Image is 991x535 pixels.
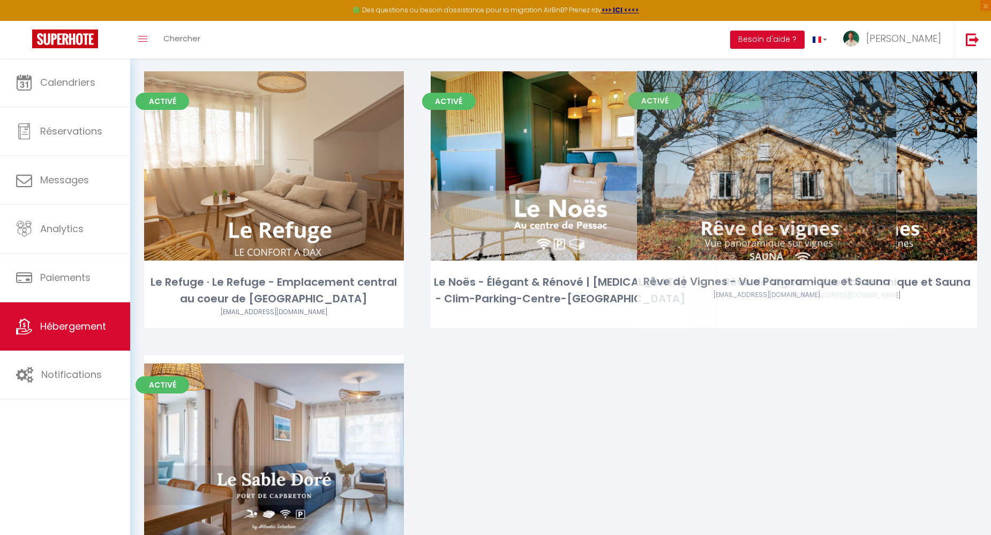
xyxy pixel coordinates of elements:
div: Rêve de Vignes - Vue Panoramique et Sauna [717,274,977,291]
span: Activé [136,93,189,110]
span: Analytics [40,222,84,235]
span: Messages [40,173,89,187]
span: Chercher [163,33,200,44]
span: Hébergement [40,319,106,333]
img: logout [966,33,979,46]
div: Airbnb [717,291,977,301]
span: Activé [709,93,762,110]
img: ... [843,31,859,47]
span: Activé [136,376,189,393]
div: Le Refuge · Le Refuge - Emplacement central au coeur de [GEOGRAPHIC_DATA] [144,274,404,308]
a: >>> ICI <<<< [602,5,639,14]
span: Paiements [40,271,91,284]
a: Chercher [155,21,208,58]
div: Airbnb [144,307,404,317]
span: Activé [422,93,476,110]
div: Le Noës - Élégant & Rénové | [MEDICAL_DATA] - Clim-Parking-Centre-[GEOGRAPHIC_DATA] [431,274,690,308]
button: Besoin d'aide ? [730,31,805,49]
span: Réservations [40,124,102,138]
span: Notifications [41,368,102,381]
span: Calendriers [40,76,95,89]
a: ... [PERSON_NAME] [835,21,955,58]
span: [PERSON_NAME] [866,32,941,45]
img: Super Booking [32,29,98,48]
